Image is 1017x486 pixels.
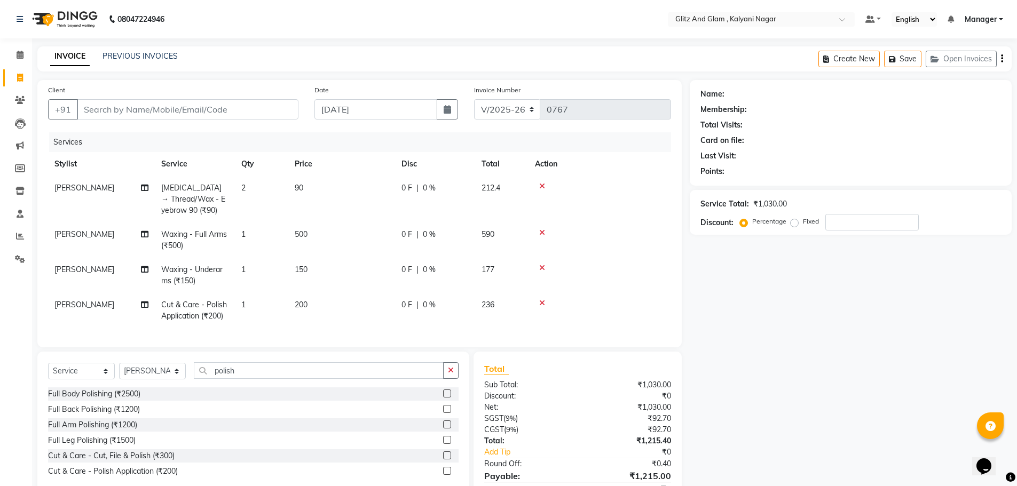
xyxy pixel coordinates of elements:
[700,150,736,162] div: Last Visit:
[295,229,308,239] span: 500
[476,424,578,435] div: ( )
[476,435,578,447] div: Total:
[926,51,997,67] button: Open Invoices
[27,4,100,34] img: logo
[48,404,140,415] div: Full Back Polishing (₹1200)
[476,402,578,413] div: Net:
[482,229,494,239] span: 590
[103,51,178,61] a: PREVIOUS INVOICES
[578,379,679,391] div: ₹1,030.00
[416,264,419,275] span: |
[423,182,436,194] span: 0 %
[423,229,436,240] span: 0 %
[161,300,227,321] span: Cut & Care - Polish Application (₹200)
[48,99,78,119] button: +91
[700,104,747,115] div: Membership:
[235,152,288,176] th: Qty
[48,466,178,477] div: Cut & Care - Polish Application (₹200)
[295,265,308,274] span: 150
[288,152,395,176] th: Price
[49,132,679,152] div: Services
[48,388,140,400] div: Full Body Polishing (₹2500)
[416,299,419,310] span: |
[482,183,500,193] span: 212.4
[476,413,578,424] div: ( )
[54,183,114,193] span: [PERSON_NAME]
[54,265,114,274] span: [PERSON_NAME]
[476,458,578,469] div: Round Off:
[578,424,679,435] div: ₹92.70
[700,198,749,210] div: Service Total:
[484,425,504,434] span: CGST
[241,265,246,274] span: 1
[965,14,997,25] span: Manager
[117,4,164,34] b: 08047224946
[401,299,412,310] span: 0 F
[818,51,880,67] button: Create New
[241,229,246,239] span: 1
[48,435,136,446] div: Full Leg Polishing (₹1500)
[474,85,521,95] label: Invoice Number
[578,435,679,447] div: ₹1,215.40
[578,413,679,424] div: ₹92.70
[241,183,246,193] span: 2
[700,166,724,177] div: Points:
[295,300,308,309] span: 200
[77,99,298,119] input: Search by Name/Mobile/Email/Code
[161,183,225,215] span: [MEDICAL_DATA] → Thread/Wax - Eyebrow 90 (₹90)
[48,85,65,95] label: Client
[972,443,1006,475] iframe: chat widget
[578,458,679,469] div: ₹0.40
[401,264,412,275] span: 0 F
[395,152,475,176] th: Disc
[50,47,90,66] a: INVOICE
[401,229,412,240] span: 0 F
[700,135,744,146] div: Card on file:
[506,414,516,423] span: 9%
[884,51,921,67] button: Save
[752,217,786,226] label: Percentage
[155,152,235,176] th: Service
[241,300,246,309] span: 1
[595,447,679,458] div: ₹0
[476,447,594,458] a: Add Tip
[48,450,175,461] div: Cut & Care - Cut, File & Polish (₹300)
[482,265,494,274] span: 177
[54,300,114,309] span: [PERSON_NAME]
[700,217,734,228] div: Discount:
[48,152,155,176] th: Stylist
[475,152,529,176] th: Total
[476,379,578,391] div: Sub Total:
[700,89,724,100] div: Name:
[803,217,819,226] label: Fixed
[194,362,444,379] input: Search or Scan
[314,85,329,95] label: Date
[416,229,419,240] span: |
[578,402,679,413] div: ₹1,030.00
[401,182,412,194] span: 0 F
[476,469,578,482] div: Payable:
[753,198,787,210] div: ₹1,030.00
[578,469,679,482] div: ₹1,215.00
[295,183,303,193] span: 90
[48,419,137,431] div: Full Arm Polishing (₹1200)
[161,229,227,250] span: Waxing - Full Arms (₹500)
[476,391,578,402] div: Discount:
[161,265,223,285] span: Waxing - Underarms (₹150)
[482,300,494,309] span: 236
[506,425,516,434] span: 9%
[578,391,679,402] div: ₹0
[484,413,503,423] span: SGST
[54,229,114,239] span: [PERSON_NAME]
[700,119,743,131] div: Total Visits:
[416,182,419,194] span: |
[484,363,509,375] span: Total
[529,152,671,176] th: Action
[423,299,436,310] span: 0 %
[423,264,436,275] span: 0 %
